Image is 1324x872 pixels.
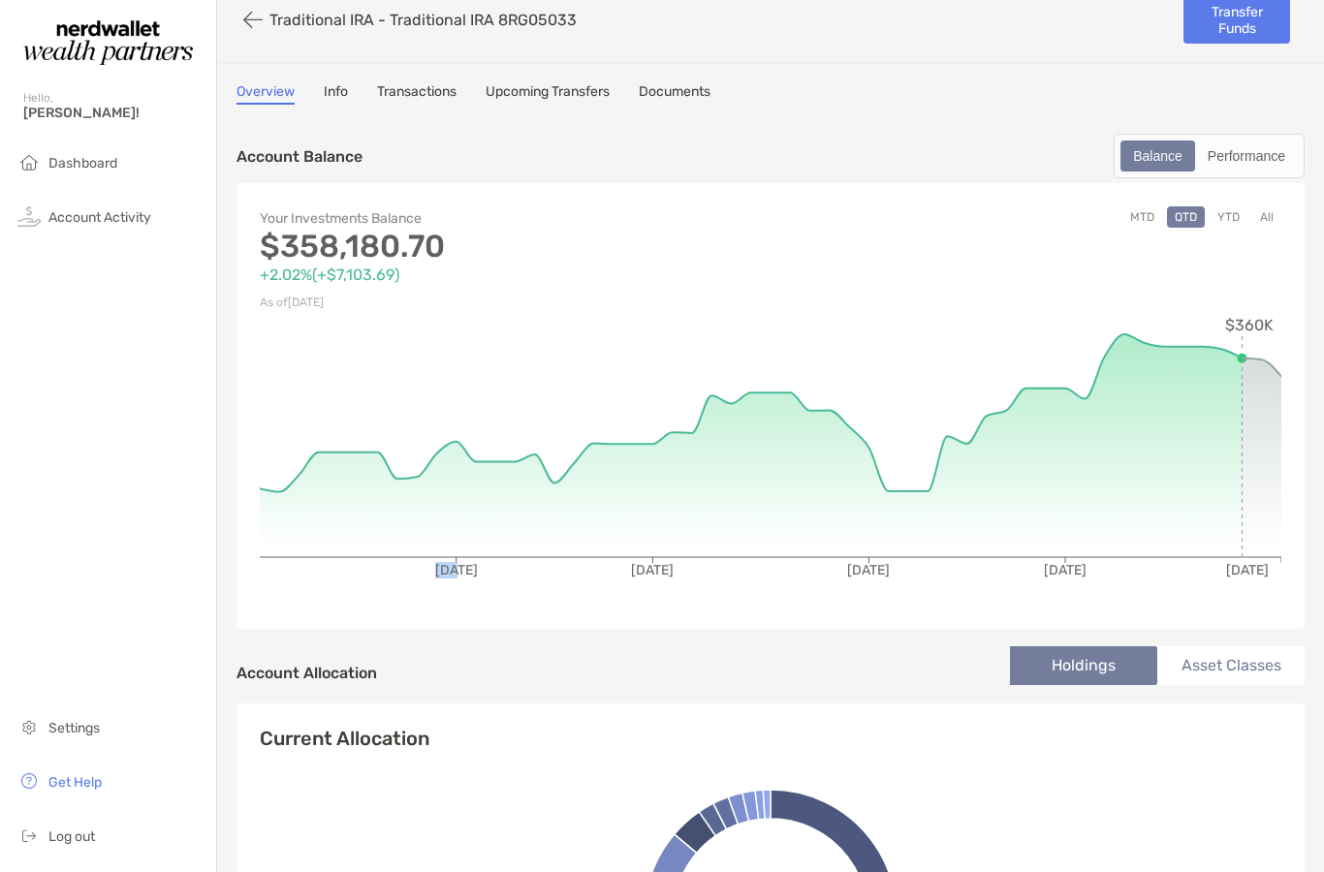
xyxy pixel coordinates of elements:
img: get-help icon [17,769,41,793]
img: settings icon [17,715,41,738]
span: Account Activity [48,209,151,226]
p: +2.02% ( +$7,103.69 ) [260,263,771,287]
tspan: [DATE] [847,562,890,578]
tspan: [DATE] [631,562,674,578]
button: YTD [1210,206,1247,228]
button: QTD [1167,206,1205,228]
div: Performance [1197,142,1296,170]
div: segmented control [1114,134,1305,178]
tspan: [DATE] [435,562,478,578]
tspan: [DATE] [1044,562,1087,578]
button: MTD [1122,206,1162,228]
li: Asset Classes [1157,646,1305,685]
h4: Account Allocation [236,664,377,682]
span: Dashboard [48,155,117,171]
img: Zoe Logo [23,8,193,78]
p: $358,180.70 [260,234,771,259]
img: logout icon [17,824,41,847]
li: Holdings [1010,646,1157,685]
button: All [1252,206,1281,228]
span: Settings [48,720,100,736]
span: Log out [48,828,95,845]
a: Upcoming Transfers [486,83,610,105]
span: Get Help [48,774,102,791]
img: household icon [17,150,41,173]
a: Overview [236,83,295,105]
tspan: $360K [1225,316,1274,334]
div: Balance [1122,142,1193,170]
p: Traditional IRA - Traditional IRA 8RG05033 [269,11,577,29]
p: Your Investments Balance [260,206,771,231]
a: Transactions [377,83,457,105]
p: As of [DATE] [260,291,771,315]
a: Info [324,83,348,105]
span: [PERSON_NAME]! [23,105,205,121]
a: Documents [639,83,710,105]
tspan: [DATE] [1226,562,1269,578]
img: activity icon [17,204,41,228]
h4: Current Allocation [260,727,429,750]
p: Account Balance [236,144,363,169]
